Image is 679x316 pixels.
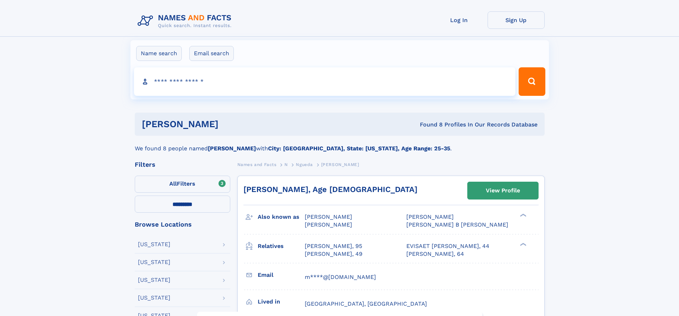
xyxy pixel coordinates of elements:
img: Logo Names and Facts [135,11,237,31]
div: ❯ [518,242,527,247]
div: We found 8 people named with . [135,136,545,153]
h3: Also known as [258,211,305,223]
h3: Email [258,269,305,281]
label: Email search [189,46,234,61]
span: [GEOGRAPHIC_DATA], [GEOGRAPHIC_DATA] [305,300,427,307]
span: [PERSON_NAME] B [PERSON_NAME] [406,221,508,228]
a: Ngueda [296,160,313,169]
div: [US_STATE] [138,259,170,265]
a: Log In [431,11,488,29]
a: Names and Facts [237,160,277,169]
span: [PERSON_NAME] [321,162,359,167]
h1: [PERSON_NAME] [142,120,319,129]
a: Sign Up [488,11,545,29]
b: [PERSON_NAME] [208,145,256,152]
div: [US_STATE] [138,277,170,283]
a: [PERSON_NAME], 64 [406,250,464,258]
button: Search Button [519,67,545,96]
div: View Profile [486,182,520,199]
input: search input [134,67,516,96]
span: N [284,162,288,167]
span: Ngueda [296,162,313,167]
div: Found 8 Profiles In Our Records Database [319,121,537,129]
span: [PERSON_NAME] [305,221,352,228]
h3: Lived in [258,296,305,308]
b: City: [GEOGRAPHIC_DATA], State: [US_STATE], Age Range: 25-35 [268,145,450,152]
div: [US_STATE] [138,242,170,247]
div: [US_STATE] [138,295,170,301]
a: N [284,160,288,169]
a: EVISAET [PERSON_NAME], 44 [406,242,489,250]
a: [PERSON_NAME], 49 [305,250,362,258]
a: [PERSON_NAME], 95 [305,242,362,250]
h3: Relatives [258,240,305,252]
a: [PERSON_NAME], Age [DEMOGRAPHIC_DATA] [243,185,417,194]
span: [PERSON_NAME] [406,213,454,220]
label: Filters [135,176,230,193]
span: [PERSON_NAME] [305,213,352,220]
span: All [169,180,177,187]
div: Filters [135,161,230,168]
div: ❯ [518,213,527,218]
label: Name search [136,46,182,61]
a: View Profile [468,182,538,199]
div: Browse Locations [135,221,230,228]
